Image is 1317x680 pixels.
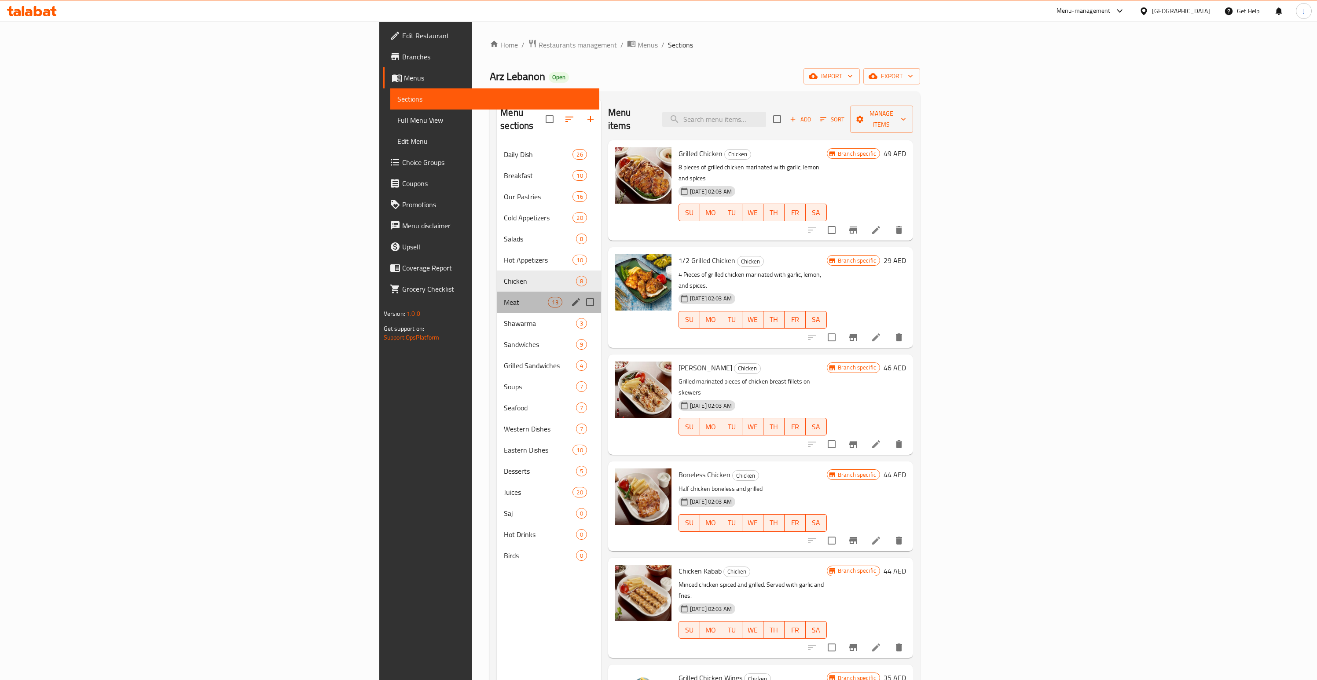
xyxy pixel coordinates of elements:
div: Soups7 [497,376,601,397]
span: Sort [820,114,844,124]
div: Chicken [504,276,576,286]
button: delete [888,637,910,658]
button: SA [806,204,827,221]
div: Hot Appetizers [504,255,572,265]
div: Eastern Dishes10 [497,439,601,461]
button: delete [888,434,910,455]
span: WE [746,624,760,636]
button: TH [763,514,785,532]
span: WE [746,420,760,433]
span: Manage items [857,108,906,130]
div: Breakfast10 [497,165,601,186]
button: Manage items [850,106,913,133]
span: TU [725,420,739,433]
span: Desserts [504,466,576,476]
div: Our Pastries [504,191,572,202]
span: MO [704,624,718,636]
div: Daily Dish [504,149,572,160]
button: FR [785,204,806,221]
span: 26 [573,150,586,159]
div: Birds [504,550,576,561]
div: Chicken8 [497,271,601,292]
span: FR [788,206,802,219]
a: Edit menu item [871,225,881,235]
span: Juices [504,487,572,497]
span: Western Dishes [504,424,576,434]
span: MO [704,420,718,433]
button: Branch-specific-item [843,434,864,455]
div: Chicken [724,149,751,160]
span: [DATE] 02:03 AM [686,605,735,613]
span: Cold Appetizers [504,212,572,223]
p: 8 pieces of grilled chicken marinated with garlic, lemon and spices [679,162,827,184]
button: WE [742,418,763,435]
span: J [1303,6,1305,16]
span: Add item [786,113,814,126]
div: Salads [504,234,576,244]
div: items [548,297,562,307]
span: MO [704,313,718,326]
span: Soups [504,381,576,392]
a: Upsell [383,236,599,257]
p: Half chicken boneless and grilled [679,483,827,494]
button: TH [763,311,785,329]
span: FR [788,624,802,636]
button: Branch-specific-item [843,637,864,658]
div: items [572,170,587,181]
span: WE [746,313,760,326]
span: 1/2 Grilled Chicken [679,254,735,267]
button: TU [721,204,742,221]
span: TH [767,313,781,326]
h6: 46 AED [884,362,906,374]
p: Minced chicken spiced and grilled. Served with garlic and fries. [679,579,827,601]
button: MO [700,311,721,329]
span: 7 [576,383,587,391]
div: Western Dishes7 [497,418,601,439]
span: FR [788,313,802,326]
div: Saj [504,508,576,519]
span: Grocery Checklist [402,284,592,294]
span: WE [746,516,760,529]
span: Select to update [822,328,841,347]
span: Sections [668,40,693,50]
button: delete [888,530,910,551]
span: Chicken [733,471,759,481]
h6: 44 AED [884,565,906,577]
button: edit [569,296,583,309]
span: Sort items [814,113,850,126]
span: Hot Drinks [504,529,576,540]
a: Edit Restaurant [383,25,599,46]
div: Breakfast [504,170,572,181]
span: MO [704,206,718,219]
span: 13 [548,298,561,307]
span: Branches [402,51,592,62]
span: Chicken [724,567,750,577]
div: items [576,360,587,371]
button: WE [742,621,763,639]
div: items [572,255,587,265]
button: MO [700,204,721,221]
div: [GEOGRAPHIC_DATA] [1152,6,1210,16]
span: TH [767,516,781,529]
button: TU [721,311,742,329]
span: Shawarma [504,318,576,329]
h2: Menu items [608,106,652,132]
button: FR [785,514,806,532]
img: Chicken Kabab [615,565,671,621]
div: items [576,381,587,392]
span: SA [809,313,823,326]
div: Chicken [734,363,761,374]
span: Branch specific [834,256,880,265]
a: Support.OpsPlatform [384,332,440,343]
button: delete [888,327,910,348]
span: export [870,71,913,82]
div: items [576,318,587,329]
button: SU [679,418,700,435]
span: [DATE] 02:03 AM [686,497,735,506]
button: TH [763,204,785,221]
div: Chicken [737,256,764,267]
